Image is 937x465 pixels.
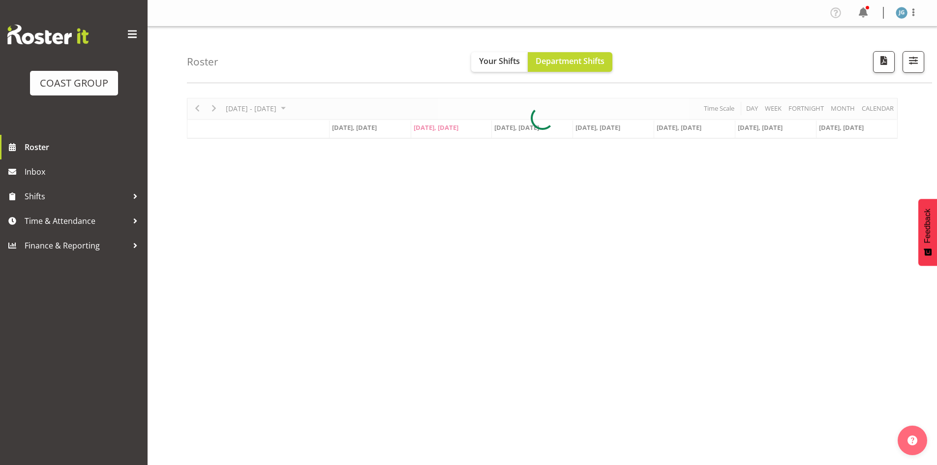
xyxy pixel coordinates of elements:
[479,56,520,66] span: Your Shifts
[873,51,895,73] button: Download a PDF of the roster according to the set date range.
[25,189,128,204] span: Shifts
[471,52,528,72] button: Your Shifts
[918,199,937,266] button: Feedback - Show survey
[25,164,143,179] span: Inbox
[896,7,907,19] img: jason-garvey1164.jpg
[903,51,924,73] button: Filter Shifts
[25,238,128,253] span: Finance & Reporting
[25,140,143,155] span: Roster
[907,435,917,445] img: help-xxl-2.png
[7,25,89,44] img: Rosterit website logo
[40,76,108,91] div: COAST GROUP
[25,214,128,228] span: Time & Attendance
[528,52,612,72] button: Department Shifts
[536,56,605,66] span: Department Shifts
[187,56,218,67] h4: Roster
[923,209,932,243] span: Feedback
